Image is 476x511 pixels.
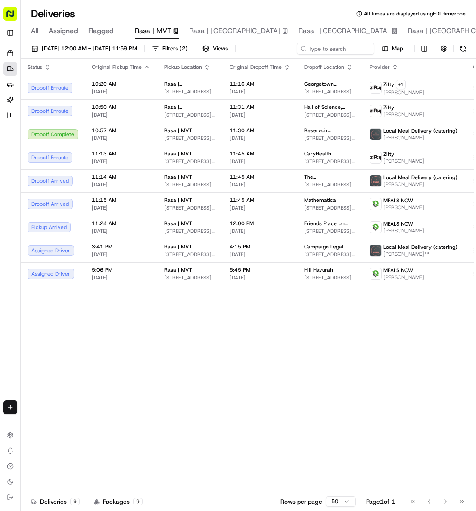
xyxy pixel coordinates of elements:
img: zifty-logo-trans-sq.png [370,105,381,117]
span: [DATE] [230,228,290,235]
span: [PERSON_NAME] [383,89,424,96]
span: 4:15 PM [230,243,290,250]
span: Pickup Location [164,64,202,71]
span: [STREET_ADDRESS][US_STATE] [164,158,216,165]
span: 3:41 PM [92,243,150,250]
img: zifty-logo-trans-sq.png [370,82,381,93]
span: 11:14 AM [92,173,150,180]
span: MEALS NOW [383,197,413,204]
span: Assigned [49,26,78,36]
span: [DATE] [230,111,290,118]
span: Hall of Science, [GEOGRAPHIC_DATA] [304,104,356,111]
span: Rasa | MVT [135,26,171,36]
span: Status [28,64,42,71]
span: [DATE] [92,88,150,95]
h1: Deliveries [31,7,75,21]
span: Rasa | MVT [164,197,192,204]
span: [DATE] [230,274,290,281]
span: [STREET_ADDRESS][US_STATE] [304,251,356,258]
span: 11:30 AM [230,127,290,134]
span: [DATE] [92,204,150,211]
span: [STREET_ADDRESS][US_STATE] [164,135,216,142]
span: All times are displayed using EDT timezone [364,10,466,17]
div: 9 [70,498,80,505]
button: Views [199,43,232,55]
span: [DATE] [230,135,290,142]
div: Packages [94,497,143,506]
span: Rasa | MVT [164,127,192,134]
span: [DATE] [230,88,290,95]
span: Original Pickup Time [92,64,142,71]
span: [DATE] [92,111,150,118]
span: Rasa | [GEOGRAPHIC_DATA] [299,26,390,36]
span: [STREET_ADDRESS][US_STATE] [304,204,356,211]
span: Reservoir Communications Group LLC [304,127,356,134]
span: Rasa | [GEOGRAPHIC_DATA][PERSON_NAME] [164,81,216,87]
div: Page 1 of 1 [366,497,395,506]
span: MEALS NOW [383,220,413,227]
span: [STREET_ADDRESS][US_STATE] [164,228,216,235]
img: melas_now_logo.png [370,222,381,233]
span: Map [392,45,403,53]
span: MEALS NOW [383,267,413,274]
span: Filters [162,45,187,53]
span: Zifty [383,151,394,158]
span: 10:20 AM [92,81,150,87]
span: 11:24 AM [92,220,150,227]
span: Rasa | MVT [164,220,192,227]
button: Filters(2) [148,43,191,55]
span: 11:45 AM [230,150,290,157]
span: [DATE] [92,135,150,142]
span: 11:45 AM [230,197,290,204]
span: [PERSON_NAME] [383,227,424,234]
span: Hill Havurah [304,266,333,273]
span: [PERSON_NAME] [383,134,457,141]
img: lmd_logo.png [370,245,381,256]
span: [STREET_ADDRESS][US_STATE][US_STATE] [304,111,356,118]
span: 11:13 AM [92,150,150,157]
span: Rasa | [GEOGRAPHIC_DATA] [189,26,280,36]
span: All [31,26,38,36]
span: [STREET_ADDRESS][US_STATE] [304,88,356,95]
span: [STREET_ADDRESS][US_STATE] [164,251,216,258]
span: Friends Place on Capitol [304,220,356,227]
span: [STREET_ADDRESS][US_STATE] [304,158,356,165]
span: Zifty [383,81,394,88]
img: melas_now_logo.png [370,268,381,279]
span: 5:06 PM [92,266,150,273]
span: [PERSON_NAME]** [383,251,457,257]
div: Deliveries [31,497,80,506]
span: Local Meal Delivery (catering) [383,244,457,251]
span: [STREET_ADDRESS][US_STATE] [164,181,216,188]
span: [DATE] [92,181,150,188]
span: Provider [370,64,390,71]
span: [DATE] [92,274,150,281]
span: 10:50 AM [92,104,150,111]
span: 10:57 AM [92,127,150,134]
span: Rasa | MVT [164,266,192,273]
span: Georgetown Department of Government [304,81,356,87]
span: [DATE] [230,251,290,258]
button: Map [378,43,407,55]
input: Type to search [297,43,374,55]
span: [PERSON_NAME] [383,111,424,118]
span: [DATE] [230,158,290,165]
span: [STREET_ADDRESS][US_STATE] [164,274,216,281]
span: [DATE] [230,181,290,188]
span: 11:15 AM [92,197,150,204]
span: [STREET_ADDRESS][US_STATE] [304,228,356,235]
button: +1 [396,80,406,89]
span: Mathematica [304,197,336,204]
span: 5:45 PM [230,266,290,273]
span: [DATE] [230,204,290,211]
span: 11:31 AM [230,104,290,111]
span: [PERSON_NAME] [383,158,424,164]
img: lmd_logo.png [370,129,381,140]
span: [STREET_ADDRESS][US_STATE] [164,88,216,95]
span: [STREET_ADDRESS][US_STATE] [164,204,216,211]
span: [PERSON_NAME] [383,181,457,188]
img: lmd_logo.png [370,175,381,186]
span: Campaign Legal Center [304,243,356,250]
span: [STREET_ADDRESS][US_STATE] [304,181,356,188]
span: [DATE] 12:00 AM - [DATE] 11:59 PM [42,45,137,53]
